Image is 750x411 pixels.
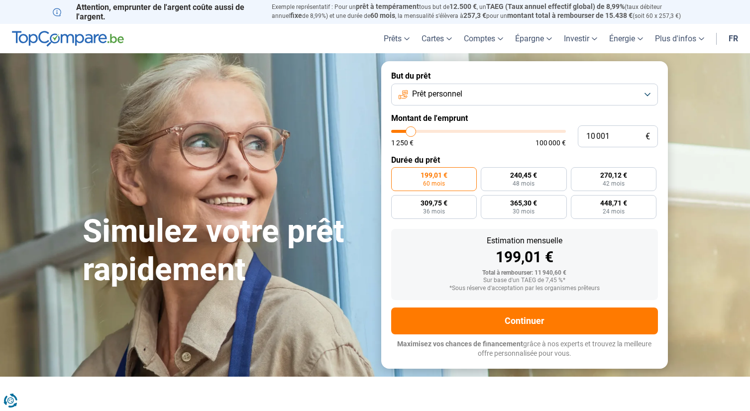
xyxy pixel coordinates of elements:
a: Investir [558,24,603,53]
span: Prêt personnel [412,89,462,100]
span: prêt à tempérament [356,2,419,10]
a: Énergie [603,24,649,53]
span: 60 mois [423,181,445,187]
span: 100 000 € [536,139,566,146]
span: 30 mois [513,208,535,214]
p: Attention, emprunter de l'argent coûte aussi de l'argent. [53,2,260,21]
div: Estimation mensuelle [399,237,650,245]
span: 270,12 € [600,172,627,179]
label: Durée du prêt [391,155,658,165]
a: fr [723,24,744,53]
button: Prêt personnel [391,84,658,105]
div: 199,01 € [399,250,650,265]
span: 24 mois [603,208,625,214]
span: fixe [290,11,302,19]
a: Plus d'infos [649,24,710,53]
span: 365,30 € [510,200,537,206]
span: 448,71 € [600,200,627,206]
span: 42 mois [603,181,625,187]
div: Total à rembourser: 11 940,60 € [399,270,650,277]
span: 199,01 € [421,172,447,179]
a: Cartes [416,24,458,53]
span: TAEG (Taux annuel effectif global) de 8,99% [486,2,625,10]
span: 240,45 € [510,172,537,179]
span: 12.500 € [449,2,477,10]
span: Maximisez vos chances de financement [397,340,523,348]
span: 1 250 € [391,139,414,146]
span: 309,75 € [421,200,447,206]
a: Prêts [378,24,416,53]
span: € [645,132,650,141]
span: 48 mois [513,181,535,187]
div: *Sous réserve d'acceptation par les organismes prêteurs [399,285,650,292]
button: Continuer [391,308,658,334]
p: Exemple représentatif : Pour un tous but de , un (taux débiteur annuel de 8,99%) et une durée de ... [272,2,698,20]
img: TopCompare [12,31,124,47]
label: Montant de l'emprunt [391,113,658,123]
label: But du prêt [391,71,658,81]
h1: Simulez votre prêt rapidement [83,212,369,289]
a: Épargne [509,24,558,53]
a: Comptes [458,24,509,53]
span: 36 mois [423,208,445,214]
p: grâce à nos experts et trouvez la meilleure offre personnalisée pour vous. [391,339,658,359]
span: 257,3 € [463,11,486,19]
div: Sur base d'un TAEG de 7,45 %* [399,277,650,284]
span: 60 mois [370,11,395,19]
span: montant total à rembourser de 15.438 € [507,11,633,19]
